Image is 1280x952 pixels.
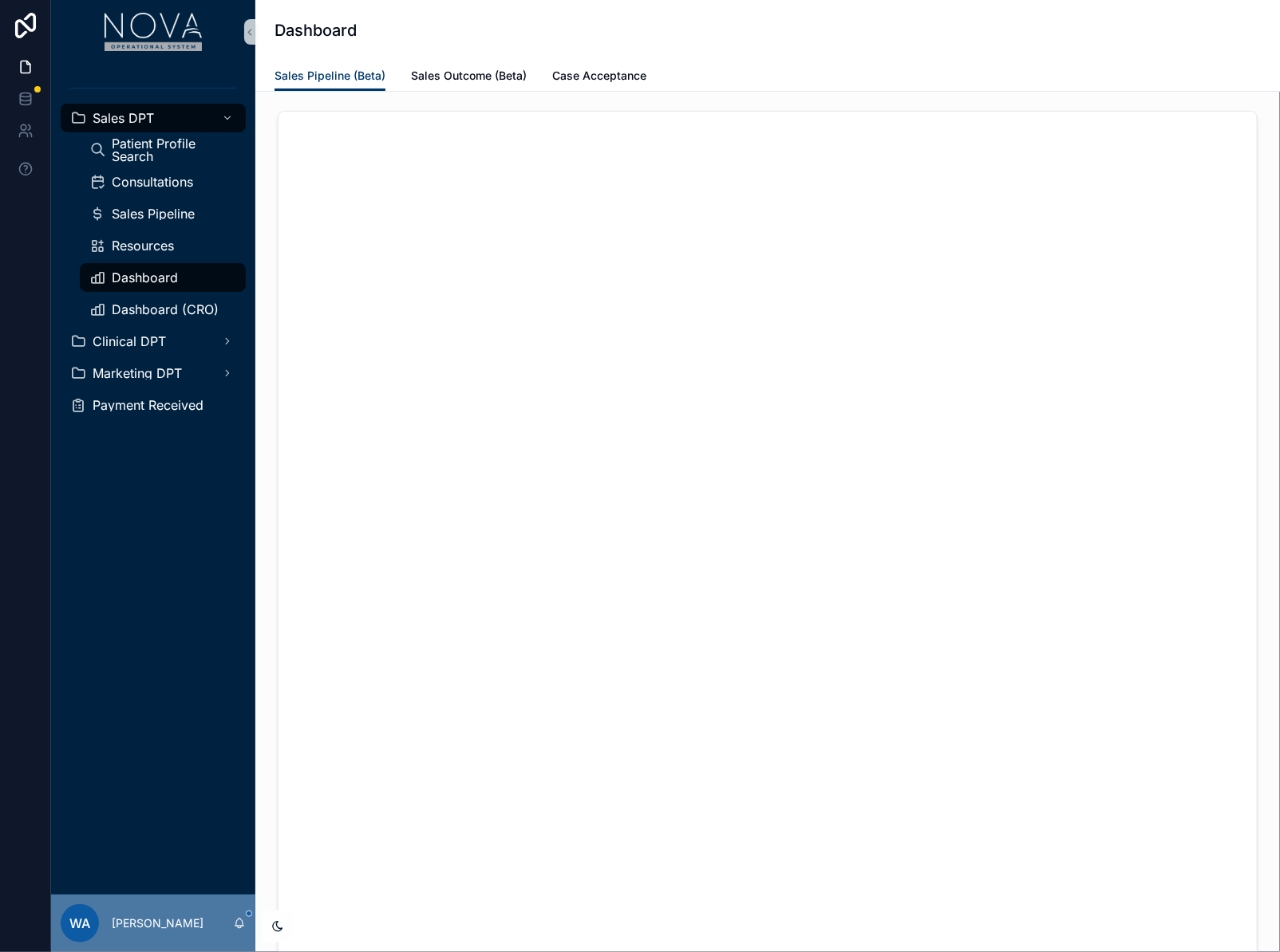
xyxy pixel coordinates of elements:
[112,915,203,931] p: [PERSON_NAME]
[80,199,246,228] a: Sales Pipeline
[552,61,646,93] a: Case Acceptance
[61,327,246,356] a: Clinical DPT
[69,914,90,933] span: WA
[80,295,246,324] a: Dashboard (CRO)
[51,64,255,440] div: scrollable content
[80,231,246,260] a: Resources
[61,104,246,132] a: Sales DPT
[93,112,154,124] span: Sales DPT
[93,335,166,348] span: Clinical DPT
[112,303,219,316] span: Dashboard (CRO)
[105,13,203,51] img: App logo
[61,359,246,387] a: Marketing DPT
[275,61,385,92] a: Sales Pipeline (Beta)
[411,61,527,93] a: Sales Outcome (Beta)
[275,19,357,41] h1: Dashboard
[552,68,646,84] span: Case Acceptance
[80,136,246,164] a: Patient Profile Search
[93,367,182,380] span: Marketing DPT
[80,167,246,196] a: Consultations
[112,239,174,252] span: Resources
[275,68,385,84] span: Sales Pipeline (Beta)
[112,137,230,163] span: Patient Profile Search
[112,175,193,188] span: Consultations
[61,391,246,419] a: Payment Received
[93,399,203,411] span: Payment Received
[112,271,178,284] span: Dashboard
[80,263,246,292] a: Dashboard
[112,207,195,220] span: Sales Pipeline
[411,68,527,84] span: Sales Outcome (Beta)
